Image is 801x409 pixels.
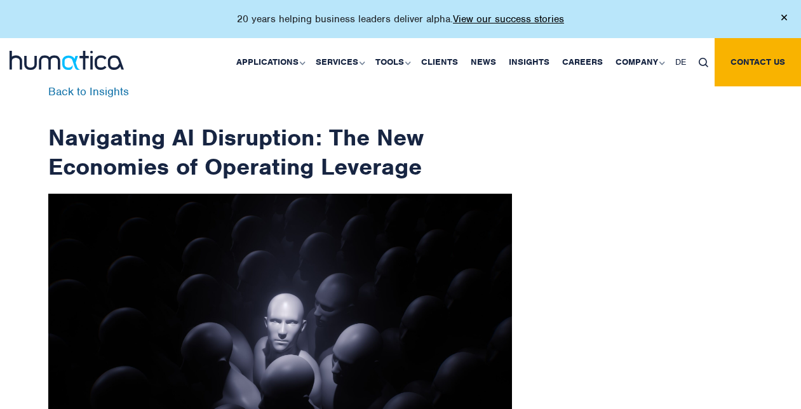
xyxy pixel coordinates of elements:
[502,38,556,86] a: Insights
[699,58,708,67] img: search_icon
[48,84,129,98] a: Back to Insights
[10,51,124,70] img: logo
[556,38,609,86] a: Careers
[669,38,692,86] a: DE
[464,38,502,86] a: News
[237,13,564,25] p: 20 years helping business leaders deliver alpha.
[48,86,512,181] h1: Navigating AI Disruption: The New Economies of Operating Leverage
[230,38,309,86] a: Applications
[415,38,464,86] a: Clients
[453,13,564,25] a: View our success stories
[309,38,369,86] a: Services
[675,57,686,67] span: DE
[609,38,669,86] a: Company
[715,38,801,86] a: Contact us
[369,38,415,86] a: Tools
